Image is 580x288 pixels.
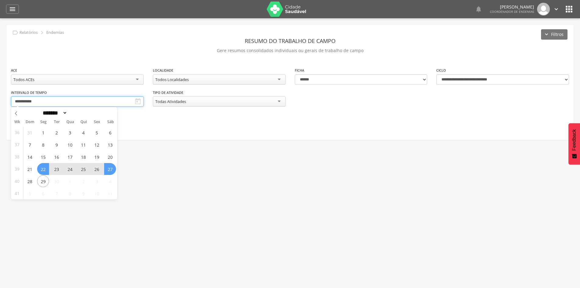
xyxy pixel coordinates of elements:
p: Endemias [46,30,64,35]
button: Filtros [541,29,568,40]
span: Setembro 29, 2025 [37,175,49,187]
label: Tipo de Atividade [153,90,183,95]
span: Sáb [104,120,117,124]
span: Setembro 1, 2025 [37,126,49,138]
i:  [12,29,19,36]
span: Outubro 3, 2025 [91,175,103,187]
span: Outubro 7, 2025 [51,187,62,199]
i:  [39,29,45,36]
span: Setembro 22, 2025 [37,163,49,175]
span: 37 [15,139,19,151]
span: Setembro 9, 2025 [51,139,62,151]
span: Setembro 30, 2025 [51,175,62,187]
span: Setembro 28, 2025 [24,175,36,187]
span: Setembro 27, 2025 [104,163,116,175]
button: Feedback - Mostrar pesquisa [568,123,580,165]
span: Setembro 26, 2025 [91,163,103,175]
span: Setembro 10, 2025 [64,139,76,151]
p: [PERSON_NAME] [490,5,534,9]
span: Setembro 6, 2025 [104,126,116,138]
span: Setembro 23, 2025 [51,163,62,175]
label: Ficha [295,68,304,73]
span: Setembro 5, 2025 [91,126,103,138]
label: Localidade [153,68,173,73]
label: ACE [11,68,17,73]
span: Outubro 11, 2025 [104,187,116,199]
span: Setembro 15, 2025 [37,151,49,163]
span: Setembro 17, 2025 [64,151,76,163]
span: Setembro 16, 2025 [51,151,62,163]
span: Setembro 12, 2025 [91,139,103,151]
span: Setembro 3, 2025 [64,126,76,138]
div: Todos ACEs [13,77,34,82]
span: Outubro 5, 2025 [24,187,36,199]
span: Dom [23,120,37,124]
span: Setembro 20, 2025 [104,151,116,163]
label: Intervalo de Tempo [11,90,47,95]
span: 39 [15,163,19,175]
span: Setembro 19, 2025 [91,151,103,163]
span: Setembro 18, 2025 [77,151,89,163]
span: Setembro 24, 2025 [64,163,76,175]
span: Outubro 10, 2025 [91,187,103,199]
span: Outubro 4, 2025 [104,175,116,187]
span: Setembro 21, 2025 [24,163,36,175]
span: Coordenador de Endemias [490,9,534,14]
i:  [9,5,16,13]
span: Ter [50,120,63,124]
select: Month [41,110,68,116]
span: Setembro 13, 2025 [104,139,116,151]
span: Agosto 31, 2025 [24,126,36,138]
div: Todos Localidades [155,77,189,82]
p: Relatórios [19,30,38,35]
p: Gere resumos consolidados individuais ou gerais de trabalho de campo [11,46,569,55]
span: Setembro 7, 2025 [24,139,36,151]
a:  [475,3,482,16]
span: Sex [90,120,104,124]
span: Setembro 14, 2025 [24,151,36,163]
span: Outubro 2, 2025 [77,175,89,187]
i:  [564,4,574,14]
span: Setembro 8, 2025 [37,139,49,151]
span: Qua [63,120,77,124]
input: Year [67,110,87,116]
span: Outubro 8, 2025 [64,187,76,199]
span: Wk [11,118,23,126]
i:  [553,6,560,12]
span: Outubro 1, 2025 [64,175,76,187]
span: Seg [37,120,50,124]
span: Setembro 25, 2025 [77,163,89,175]
i:  [134,98,142,105]
span: Setembro 4, 2025 [77,126,89,138]
a:  [6,5,19,14]
span: 40 [15,175,19,187]
span: 38 [15,151,19,163]
a:  [553,3,560,16]
header: Resumo do Trabalho de Campo [11,35,569,46]
span: 41 [15,187,19,199]
span: Setembro 11, 2025 [77,139,89,151]
span: Feedback [571,129,577,151]
span: Outubro 9, 2025 [77,187,89,199]
span: 36 [15,126,19,138]
span: Setembro 2, 2025 [51,126,62,138]
label: Ciclo [436,68,446,73]
div: Todas Atividades [155,99,186,104]
span: Outubro 6, 2025 [37,187,49,199]
i:  [475,5,482,13]
span: Qui [77,120,90,124]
